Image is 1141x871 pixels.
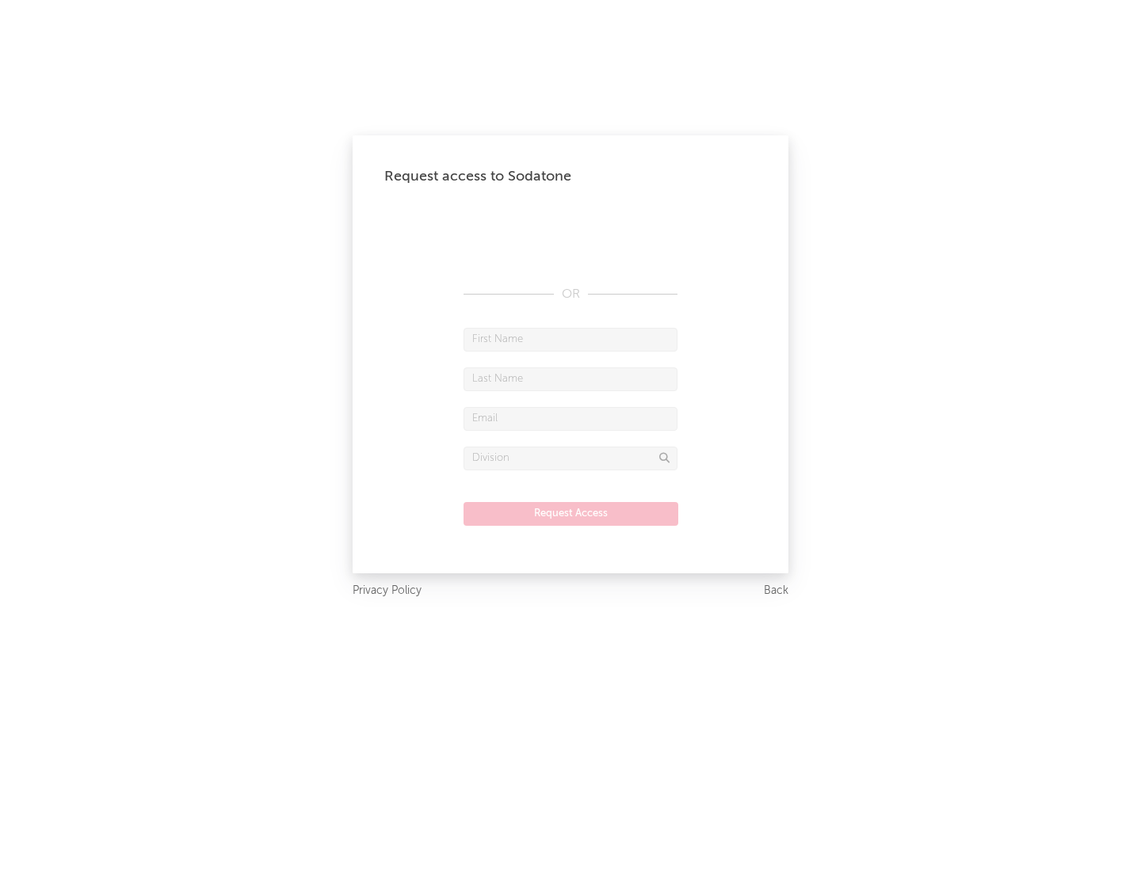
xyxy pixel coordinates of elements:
div: OR [464,285,677,304]
input: Division [464,447,677,470]
div: Request access to Sodatone [384,167,757,186]
a: Back [764,581,788,601]
button: Request Access [464,502,678,526]
input: First Name [464,328,677,352]
input: Email [464,407,677,431]
a: Privacy Policy [353,581,422,601]
input: Last Name [464,367,677,391]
